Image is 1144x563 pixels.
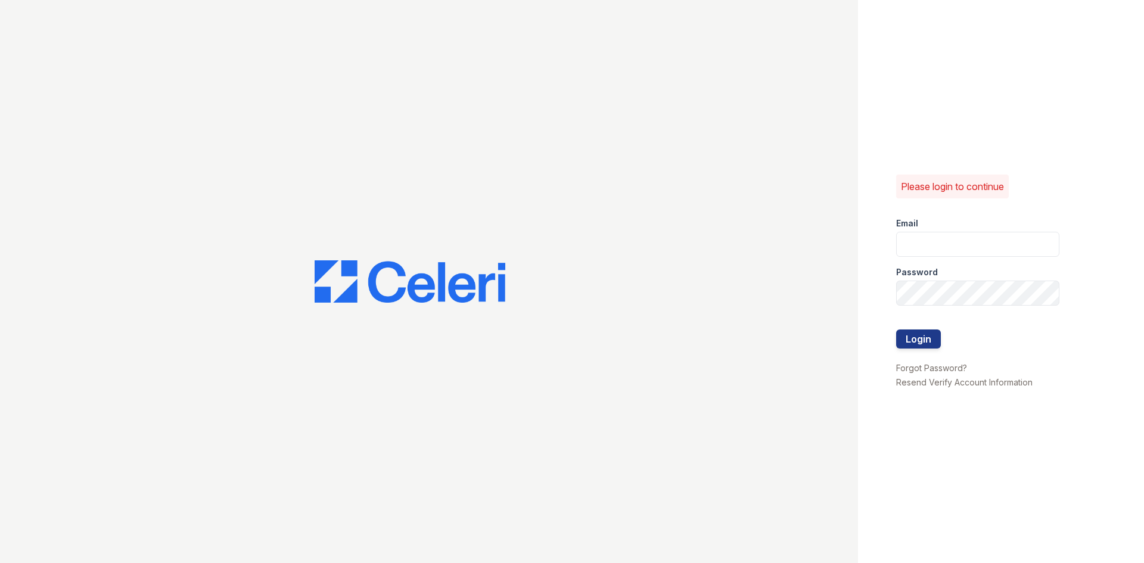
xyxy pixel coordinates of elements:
a: Forgot Password? [896,363,967,373]
img: CE_Logo_Blue-a8612792a0a2168367f1c8372b55b34899dd931a85d93a1a3d3e32e68fde9ad4.png [315,260,505,303]
label: Email [896,217,918,229]
p: Please login to continue [901,179,1004,194]
a: Resend Verify Account Information [896,377,1033,387]
button: Login [896,329,941,349]
label: Password [896,266,938,278]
